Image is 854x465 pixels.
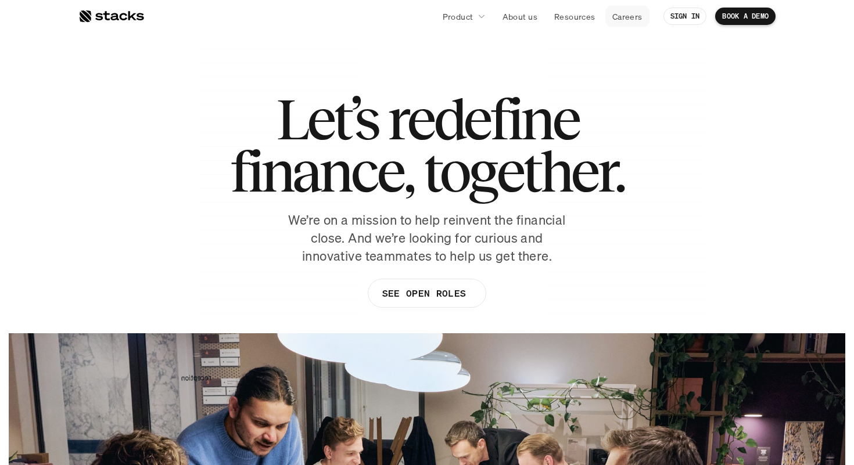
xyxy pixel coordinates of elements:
p: We’re on a mission to help reinvent the financial close. And we’re looking for curious and innova... [282,211,572,265]
a: Careers [605,6,650,27]
p: BOOK A DEMO [722,12,769,20]
p: Product [443,10,473,23]
a: SIGN IN [663,8,707,25]
a: BOOK A DEMO [715,8,776,25]
a: Resources [547,6,602,27]
a: About us [496,6,544,27]
p: SEE OPEN ROLES [382,285,466,302]
p: About us [503,10,537,23]
h1: Let’s redefine finance, together. [230,93,624,197]
a: SEE OPEN ROLES [368,279,486,308]
p: SIGN IN [670,12,700,20]
p: Resources [554,10,595,23]
p: Careers [612,10,643,23]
